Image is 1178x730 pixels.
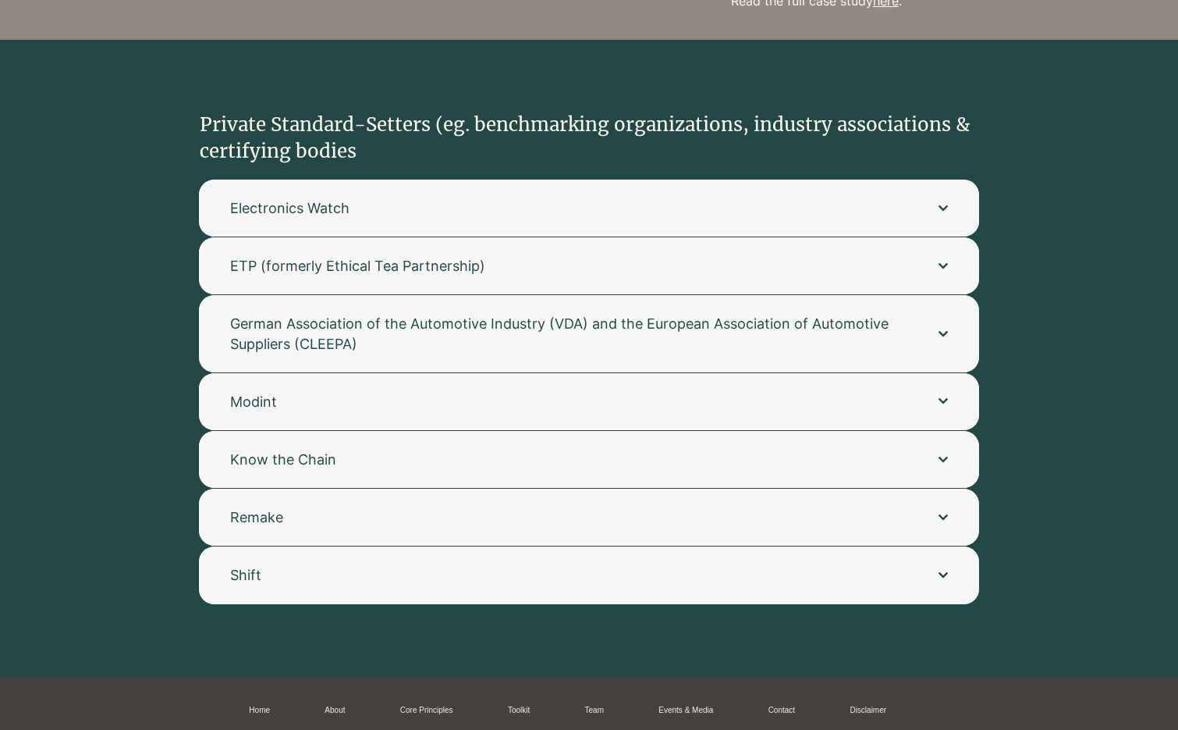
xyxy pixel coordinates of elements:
[230,314,907,353] span: German Association of the Automotive Industry (VDA) and the European Association of Automotive Su...
[230,450,907,469] span: Know the Chain
[230,392,907,411] span: Modint
[400,705,453,717] a: Core Principles
[768,705,795,717] a: Contact
[325,705,345,717] a: About
[508,705,530,717] a: Toolkit
[199,489,979,546] button: Remake
[199,431,979,488] button: Know the Chain
[200,112,974,164] h2: Private Standard-Setters (eg. benchmarking organizations, industry associations & certifying bodies
[238,699,930,723] nav: Site
[199,547,979,604] button: Shift
[199,373,979,430] button: Modint
[658,705,713,717] a: Events & Media
[230,198,907,218] span: Electronics Watch
[199,180,979,237] button: Electronics Watch
[199,295,979,372] button: German Association of the Automotive Industry (VDA) and the European Association of Automotive Su...
[230,256,907,276] span: ETP (formerly Ethical Tea Partnership)
[585,705,604,717] a: Team
[249,705,270,717] a: Home
[850,705,886,717] a: Disclaimer
[230,565,907,585] span: Shift
[230,507,907,527] span: Remake
[199,237,979,294] button: ETP (formerly Ethical Tea Partnership)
